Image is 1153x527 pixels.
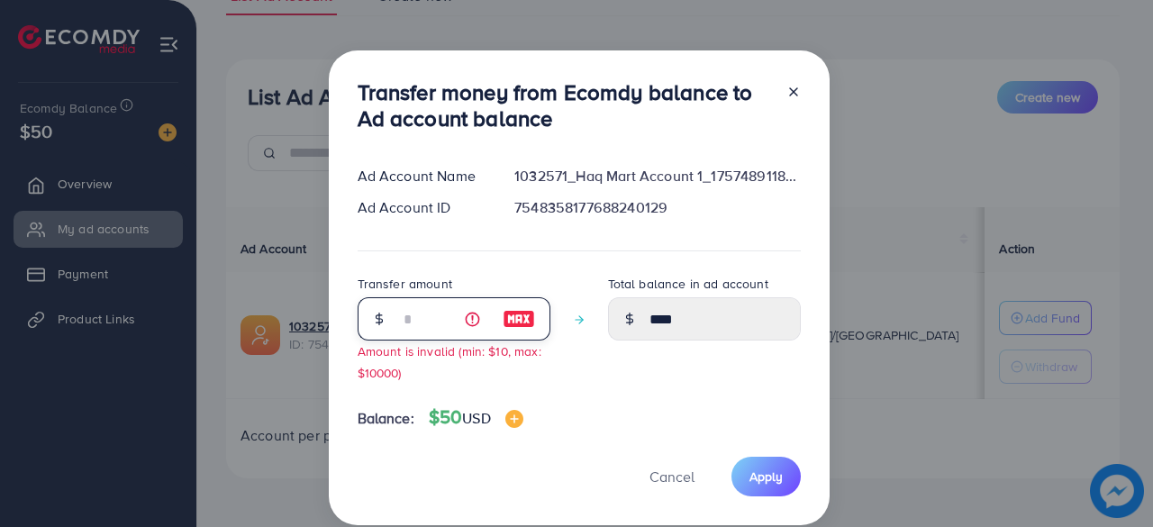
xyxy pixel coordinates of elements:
div: 1032571_Haq Mart Account 1_1757489118322 [500,166,814,186]
small: Amount is invalid (min: $10, max: $10000) [358,342,541,380]
span: USD [462,408,490,428]
span: Balance: [358,408,414,429]
span: Cancel [649,467,695,486]
h4: $50 [429,406,523,429]
label: Transfer amount [358,275,452,293]
button: Cancel [627,457,717,495]
div: 7548358177688240129 [500,197,814,218]
div: Ad Account Name [343,166,501,186]
label: Total balance in ad account [608,275,768,293]
img: image [503,308,535,330]
h3: Transfer money from Ecomdy balance to Ad account balance [358,79,772,132]
button: Apply [731,457,801,495]
img: image [505,410,523,428]
span: Apply [749,468,783,486]
div: Ad Account ID [343,197,501,218]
